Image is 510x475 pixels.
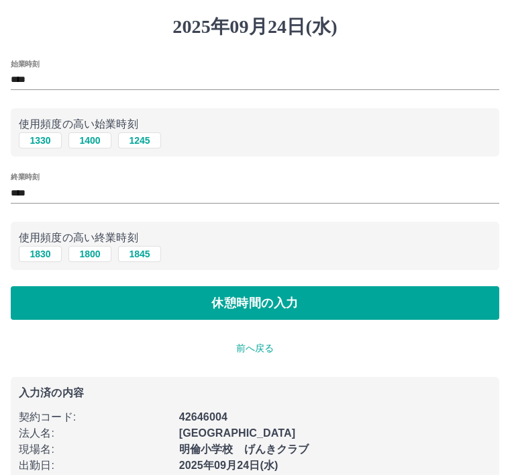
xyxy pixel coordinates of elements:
[19,388,491,398] p: 入力済の内容
[19,409,171,425] p: 契約コード :
[11,286,499,320] button: 休憩時間の入力
[179,460,278,471] b: 2025年09月24日(水)
[19,458,171,474] p: 出勤日 :
[118,132,161,148] button: 1245
[11,15,499,38] h1: 2025年09月24日(水)
[179,443,309,455] b: 明倫小学校 げんきクラブ
[11,58,39,69] label: 始業時刻
[11,172,39,182] label: 終業時刻
[179,427,296,439] b: [GEOGRAPHIC_DATA]
[19,441,171,458] p: 現場名 :
[19,116,491,132] p: 使用頻度の高い始業時刻
[19,230,491,246] p: 使用頻度の高い終業時刻
[179,411,227,423] b: 42646004
[19,425,171,441] p: 法人名 :
[68,132,111,148] button: 1400
[11,341,499,355] p: 前へ戻る
[19,246,62,262] button: 1830
[19,132,62,148] button: 1330
[68,246,111,262] button: 1800
[118,246,161,262] button: 1845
